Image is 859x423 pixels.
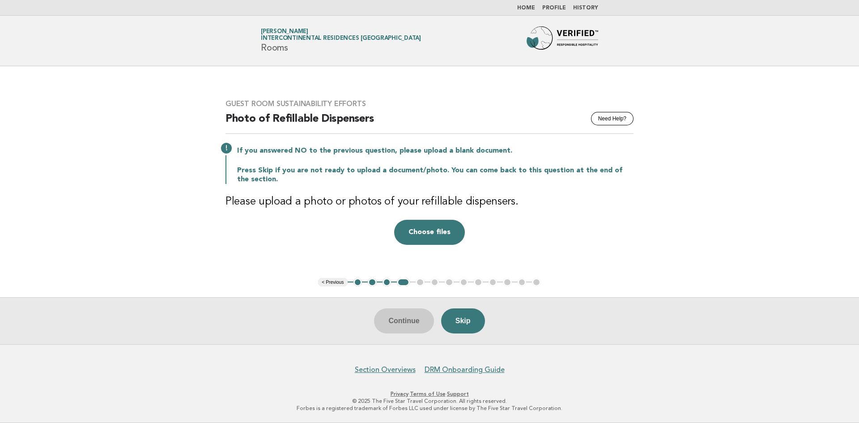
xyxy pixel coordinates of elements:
[410,391,446,397] a: Terms of Use
[237,166,634,184] p: Press Skip if you are not ready to upload a document/photo. You can come back to this question at...
[261,29,421,52] h1: Rooms
[425,365,505,374] a: DRM Onboarding Guide
[397,278,410,287] button: 4
[318,278,347,287] button: < Previous
[517,5,535,11] a: Home
[383,278,391,287] button: 3
[237,146,634,155] p: If you answered NO to the previous question, please upload a blank document.
[355,365,416,374] a: Section Overviews
[156,405,703,412] p: Forbes is a registered trademark of Forbes LLC used under license by The Five Star Travel Corpora...
[441,308,485,333] button: Skip
[261,29,421,41] a: [PERSON_NAME]InterContinental Residences [GEOGRAPHIC_DATA]
[573,5,598,11] a: History
[447,391,469,397] a: Support
[225,99,634,108] h3: Guest Room Sustainability Efforts
[225,195,634,209] h3: Please upload a photo or photos of your refillable dispensers.
[156,390,703,397] p: · ·
[527,26,598,55] img: Forbes Travel Guide
[368,278,377,287] button: 2
[353,278,362,287] button: 1
[591,112,634,125] button: Need Help?
[261,36,421,42] span: InterContinental Residences [GEOGRAPHIC_DATA]
[394,220,465,245] button: Choose files
[225,112,634,134] h2: Photo of Refillable Dispensers
[542,5,566,11] a: Profile
[156,397,703,405] p: © 2025 The Five Star Travel Corporation. All rights reserved.
[391,391,408,397] a: Privacy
